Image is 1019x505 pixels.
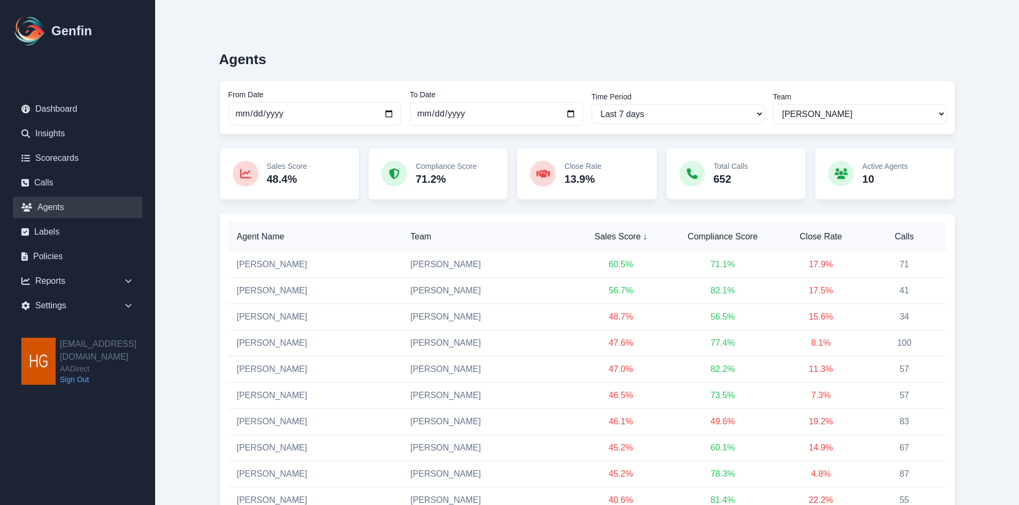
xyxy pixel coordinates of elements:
[863,252,946,278] td: 71
[410,230,567,243] span: Team
[609,286,633,295] span: 56.7 %
[237,260,308,269] a: [PERSON_NAME]
[13,270,142,292] div: Reports
[863,356,946,383] td: 57
[21,338,56,385] img: hgarza@aadirect.com
[809,443,833,452] span: 14.9 %
[811,469,830,478] span: 4.8 %
[13,295,142,316] div: Settings
[13,221,142,243] a: Labels
[13,14,47,48] img: Logo
[219,51,266,67] h2: Agents
[410,417,481,426] span: [PERSON_NAME]
[410,260,481,269] span: [PERSON_NAME]
[863,304,946,330] td: 34
[267,172,307,187] p: 48.4%
[267,161,307,172] p: Sales Score
[237,338,308,347] a: [PERSON_NAME]
[863,383,946,409] td: 57
[773,91,946,102] label: Team
[862,161,908,172] p: Active Agents
[809,312,833,321] span: 15.6 %
[862,172,908,187] p: 10
[237,417,308,426] a: [PERSON_NAME]
[237,495,308,504] a: [PERSON_NAME]
[237,443,308,452] a: [PERSON_NAME]
[410,338,481,347] span: [PERSON_NAME]
[416,161,477,172] p: Compliance Score
[710,443,734,452] span: 60.1 %
[584,230,657,243] span: Sales Score
[13,98,142,120] a: Dashboard
[13,123,142,144] a: Insights
[564,161,601,172] p: Close Rate
[237,312,308,321] a: [PERSON_NAME]
[609,260,633,269] span: 60.5 %
[643,230,647,243] span: ↓
[675,230,770,243] span: Compliance Score
[609,495,633,504] span: 40.6 %
[710,286,734,295] span: 82.1 %
[410,469,481,478] span: [PERSON_NAME]
[410,391,481,400] span: [PERSON_NAME]
[710,364,734,374] span: 82.2 %
[710,469,734,478] span: 78.3 %
[237,364,308,374] a: [PERSON_NAME]
[811,391,830,400] span: 7.3 %
[710,338,734,347] span: 77.4 %
[564,172,601,187] p: 13.9%
[13,172,142,193] a: Calls
[237,286,308,295] a: [PERSON_NAME]
[809,364,833,374] span: 11.3 %
[811,338,830,347] span: 8.1 %
[809,260,833,269] span: 17.9 %
[710,417,734,426] span: 49.6 %
[863,435,946,461] td: 67
[13,147,142,169] a: Scorecards
[609,391,633,400] span: 46.5 %
[410,443,481,452] span: [PERSON_NAME]
[710,495,734,504] span: 81.4 %
[809,286,833,295] span: 17.5 %
[609,417,633,426] span: 46.1 %
[871,230,938,243] span: Calls
[13,246,142,267] a: Policies
[416,172,477,187] p: 71.2%
[863,330,946,356] td: 100
[788,230,854,243] span: Close Rate
[237,469,308,478] a: [PERSON_NAME]
[410,286,481,295] span: [PERSON_NAME]
[60,363,155,374] span: AADirect
[609,338,633,347] span: 47.6 %
[237,391,308,400] a: [PERSON_NAME]
[710,391,734,400] span: 73.5 %
[237,230,394,243] span: Agent Name
[410,312,481,321] span: [PERSON_NAME]
[51,22,92,40] h1: Genfin
[609,312,633,321] span: 48.7 %
[710,312,734,321] span: 56.5 %
[609,364,633,374] span: 47.0 %
[228,89,402,100] label: From Date
[809,417,833,426] span: 19.2 %
[863,461,946,487] td: 87
[609,469,633,478] span: 45.2 %
[863,409,946,435] td: 83
[60,374,155,385] a: Sign Out
[809,495,833,504] span: 22.2 %
[714,172,748,187] p: 652
[13,197,142,218] a: Agents
[863,278,946,304] td: 41
[592,91,765,102] label: Time Period
[714,161,748,172] p: Total Calls
[410,364,481,374] span: [PERSON_NAME]
[710,260,734,269] span: 71.1 %
[609,443,633,452] span: 45.2 %
[410,495,481,504] span: [PERSON_NAME]
[410,89,583,100] label: To Date
[60,338,155,363] h2: [EMAIL_ADDRESS][DOMAIN_NAME]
